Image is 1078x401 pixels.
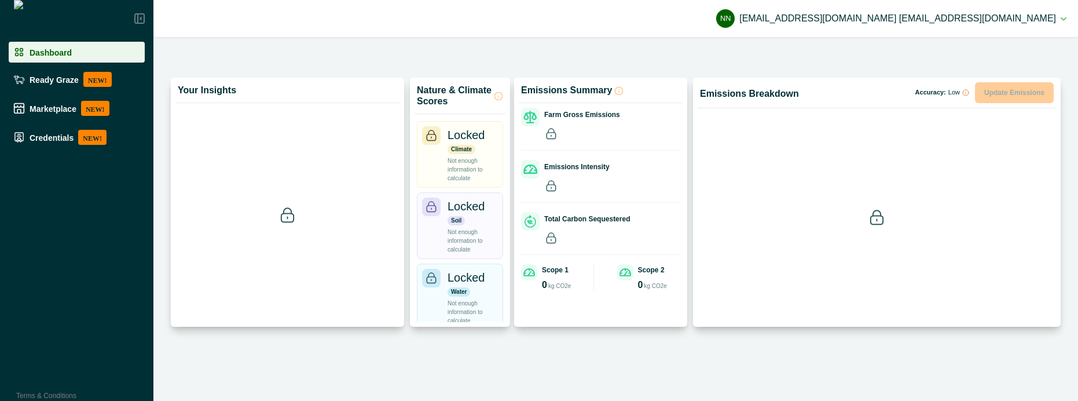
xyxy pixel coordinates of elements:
[542,265,569,275] p: Scope 1
[16,392,76,400] a: Terms & Conditions
[448,145,475,154] p: Climate
[975,82,1054,103] button: Update Emissions
[448,216,465,225] p: Soil
[544,162,610,172] p: Emissions Intensity
[716,5,1066,32] button: noscp@agriprove.io noscp@agriprove.io[EMAIL_ADDRESS][DOMAIN_NAME] [EMAIL_ADDRESS][DOMAIN_NAME]
[30,75,79,84] p: Ready Graze
[638,280,643,290] p: 0
[417,85,492,107] p: Nature & Climate Scores
[544,214,630,224] p: Total Carbon Sequestered
[644,282,666,290] p: kg CO2e
[9,67,145,92] a: Ready GrazeNEW!
[178,85,236,96] p: Your Insights
[521,85,612,96] p: Emissions Summary
[544,110,620,120] p: Farm Gross Emissions
[448,198,485,215] p: Locked
[915,89,969,96] p: Accuracy:
[448,269,485,286] p: Locked
[83,72,112,87] p: NEW!
[638,265,665,275] p: Scope 2
[81,101,109,116] p: NEW!
[448,156,498,183] p: Not enough information to calculate
[948,89,960,96] span: Low
[30,104,76,113] p: Marketplace
[548,282,571,290] p: kg CO2e
[542,280,547,290] p: 0
[9,42,145,63] a: Dashboard
[448,299,498,325] p: Not enough information to calculate
[9,125,145,150] a: CredentialsNEW!
[30,48,72,57] p: Dashboard
[9,96,145,121] a: MarketplaceNEW!
[448,287,470,297] p: Water
[700,88,799,99] p: Emissions Breakdown
[448,126,485,144] p: Locked
[30,133,74,142] p: Credentials
[78,130,107,145] p: NEW!
[448,228,498,254] p: Not enough information to calculate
